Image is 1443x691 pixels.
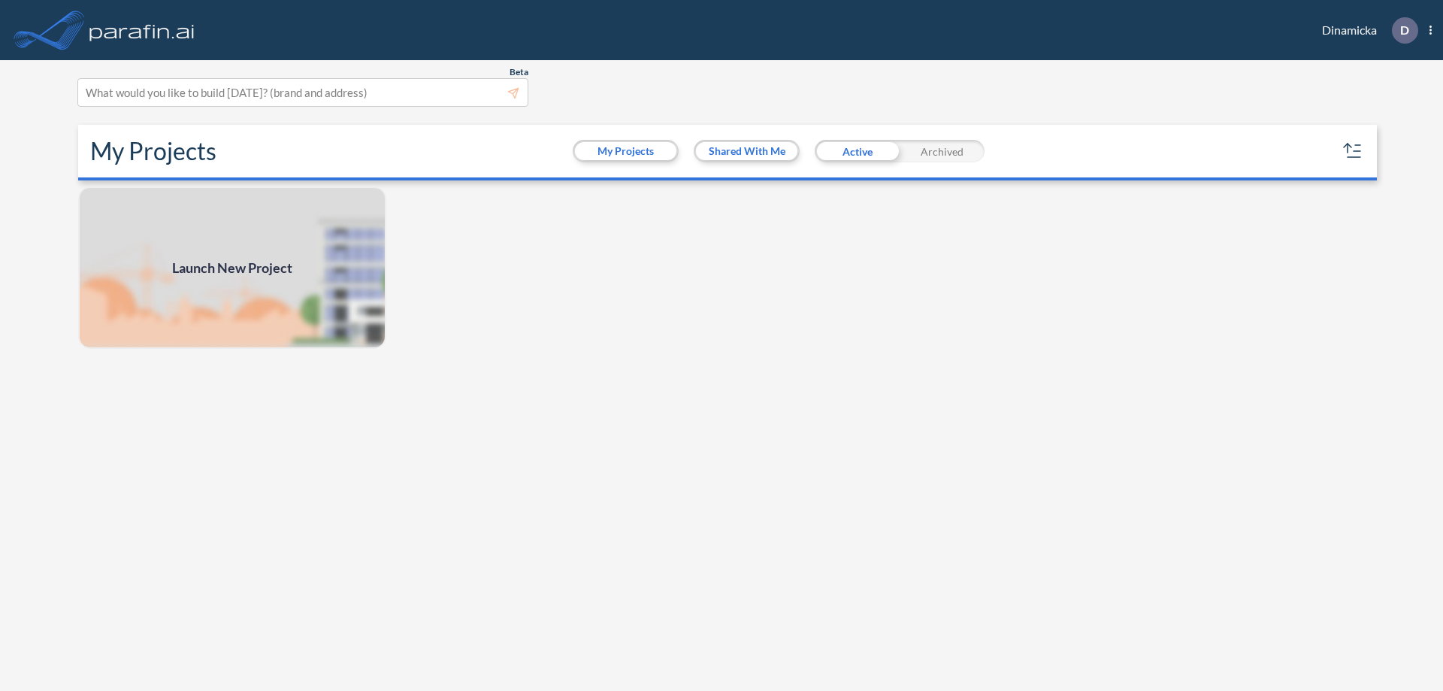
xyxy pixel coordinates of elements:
[575,142,676,160] button: My Projects
[78,186,386,349] a: Launch New Project
[90,137,216,165] h2: My Projects
[900,140,985,162] div: Archived
[78,186,386,349] img: add
[1341,139,1365,163] button: sort
[510,66,528,78] span: Beta
[1299,17,1432,44] div: Dinamicka
[1400,23,1409,37] p: D
[696,142,797,160] button: Shared With Me
[172,258,292,278] span: Launch New Project
[815,140,900,162] div: Active
[86,15,198,45] img: logo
